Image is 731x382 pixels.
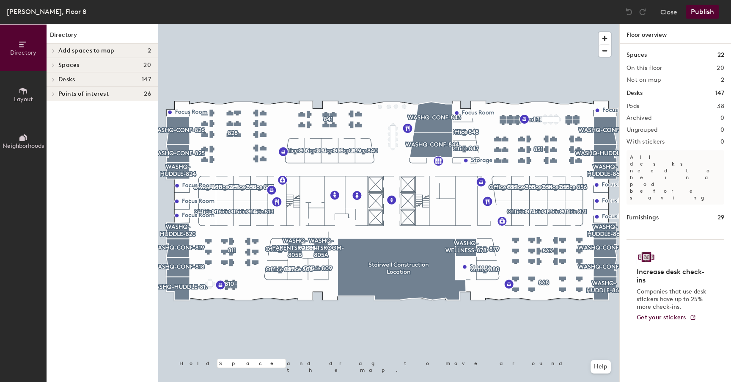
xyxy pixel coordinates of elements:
[627,127,658,133] h2: Ungrouped
[625,8,633,16] img: Undo
[47,30,158,44] h1: Directory
[638,8,647,16] img: Redo
[720,115,724,122] h2: 0
[717,213,724,222] h1: 29
[627,213,659,222] h1: Furnishings
[686,5,719,19] button: Publish
[627,150,724,205] p: All desks need to be in a pod before saving
[143,62,151,69] span: 20
[591,360,611,374] button: Help
[148,47,151,54] span: 2
[627,65,662,72] h2: On this floor
[717,50,724,60] h1: 22
[58,91,109,97] span: Points of interest
[660,5,677,19] button: Close
[58,62,80,69] span: Spaces
[627,50,647,60] h1: Spaces
[627,77,661,83] h2: Not on map
[14,96,33,103] span: Layout
[720,138,724,145] h2: 0
[144,91,151,97] span: 26
[627,103,639,110] h2: Pods
[627,138,665,145] h2: With stickers
[720,127,724,133] h2: 0
[627,115,651,122] h2: Archived
[627,89,643,98] h1: Desks
[3,142,44,149] span: Neighborhoods
[58,76,75,83] span: Desks
[142,76,151,83] span: 147
[10,49,36,56] span: Directory
[637,250,656,264] img: Sticker logo
[637,314,686,321] span: Get your stickers
[721,77,724,83] h2: 2
[717,65,724,72] h2: 20
[637,268,709,285] h4: Increase desk check-ins
[637,288,709,311] p: Companies that use desk stickers have up to 25% more check-ins.
[58,47,115,54] span: Add spaces to map
[715,89,724,98] h1: 147
[637,314,696,321] a: Get your stickers
[620,24,731,44] h1: Floor overview
[717,103,724,110] h2: 38
[7,6,86,17] div: [PERSON_NAME], Floor 8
